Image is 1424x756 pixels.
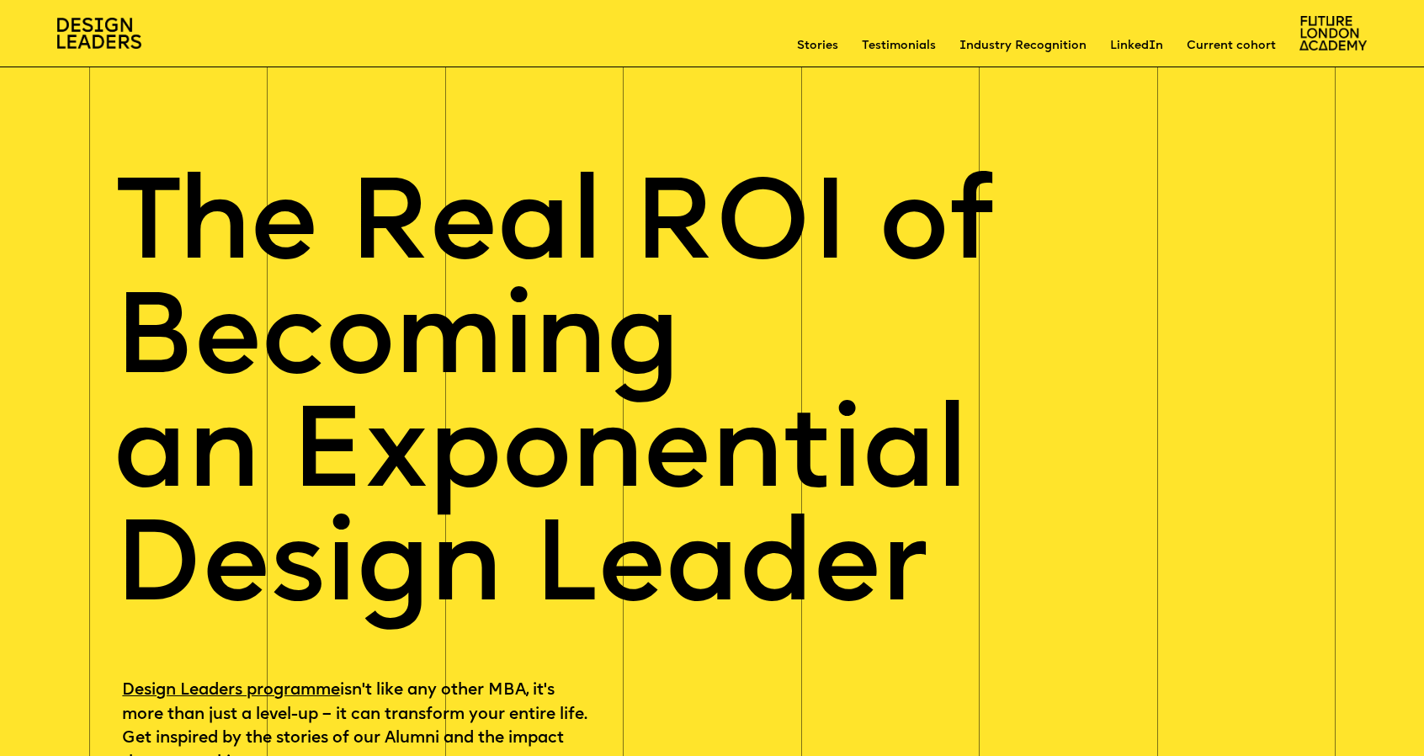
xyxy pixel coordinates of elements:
a: Stories [797,38,838,55]
h1: The Real ROI of Becoming an Exponential Design Leader [114,173,1310,628]
a: Current cohort [1187,38,1276,55]
a: Design Leaders programme [122,683,340,699]
a: Testimonials [862,38,936,55]
a: LinkedIn [1110,38,1163,55]
a: Industry Recognition [959,38,1087,55]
